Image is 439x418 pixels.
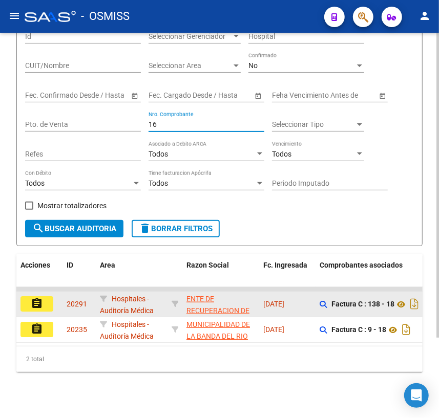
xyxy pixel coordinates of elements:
[32,224,116,233] span: Buscar Auditoria
[195,91,245,100] input: Fecha fin
[186,295,254,373] span: ENTE DE RECUPERACION DE FONDOS PARA EL FORTALECIMIENTO DEL SISTEMA DE SALUD DE MENDOZA (REFORSAL)...
[253,90,263,101] button: Open calendar
[377,90,388,101] button: Open calendar
[408,296,421,312] i: Descargar documento
[320,261,403,269] span: Comprobantes asociados
[263,261,307,269] span: Fc. Ingresada
[31,323,43,335] mat-icon: assignment
[149,179,168,187] span: Todos
[149,32,232,41] span: Seleccionar Gerenciador
[71,91,121,100] input: Fecha fin
[132,220,220,237] button: Borrar Filtros
[100,295,154,315] span: Hospitales - Auditoría Médica
[100,320,154,340] span: Hospitales - Auditoría Médica
[96,254,168,299] datatable-header-cell: Area
[139,222,151,234] mat-icon: delete
[20,261,50,269] span: Acciones
[263,325,284,334] span: [DATE]
[37,200,107,212] span: Mostrar totalizadores
[400,321,413,338] i: Descargar documento
[331,300,394,309] strong: Factura C : 138 - 18
[186,320,250,352] span: MUNICIPALIDAD DE LA BANDA DEL RIO SALI
[100,261,115,269] span: Area
[248,61,258,70] span: No
[25,91,62,100] input: Fecha inicio
[32,222,45,234] mat-icon: search
[404,383,429,408] div: Open Intercom Messenger
[67,300,87,308] span: 20291
[67,261,73,269] span: ID
[272,120,355,129] span: Seleccionar Tipo
[419,10,431,22] mat-icon: person
[129,90,140,101] button: Open calendar
[331,326,386,334] strong: Factura C : 9 - 18
[16,254,62,299] datatable-header-cell: Acciones
[31,297,43,310] mat-icon: assignment
[182,254,259,299] datatable-header-cell: Razon Social
[272,150,291,158] span: Todos
[62,254,96,299] datatable-header-cell: ID
[149,61,232,70] span: Seleccionar Area
[149,91,186,100] input: Fecha inicio
[25,220,123,237] button: Buscar Auditoria
[25,179,45,187] span: Todos
[81,5,130,28] span: - OSMISS
[8,10,20,22] mat-icon: menu
[139,224,213,233] span: Borrar Filtros
[259,254,316,299] datatable-header-cell: Fc. Ingresada
[149,150,168,158] span: Todos
[186,261,229,269] span: Razon Social
[16,346,423,372] div: 2 total
[67,325,87,334] span: 20235
[263,300,284,308] span: [DATE]
[186,293,255,315] div: - 30718615700
[186,319,255,340] div: - 30675264194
